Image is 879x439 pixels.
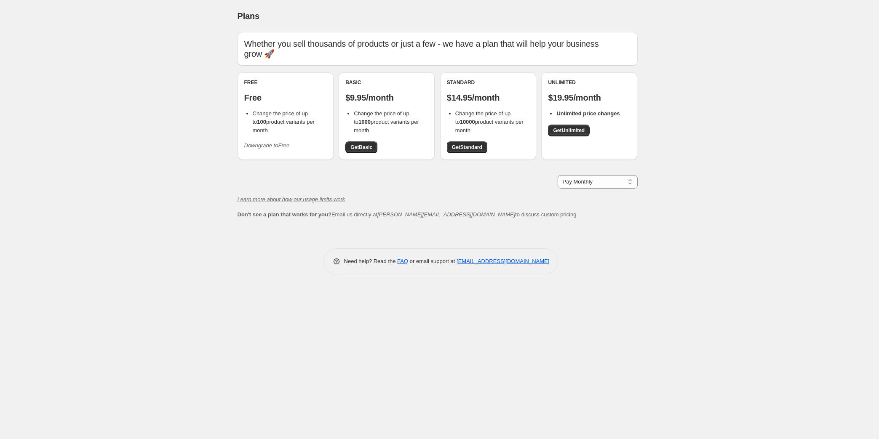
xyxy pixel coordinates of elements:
b: 100 [257,119,266,125]
p: $14.95/month [447,93,529,103]
span: Get Standard [452,144,482,151]
p: $19.95/month [548,93,631,103]
i: Downgrade to Free [244,142,290,149]
span: Get Basic [350,144,372,151]
button: Downgrade toFree [239,139,295,152]
span: Change the price of up to product variants per month [354,110,419,133]
span: Change the price of up to product variants per month [455,110,524,133]
span: or email support at [408,258,457,264]
b: 10000 [460,119,475,125]
div: Free [244,79,327,86]
b: Unlimited price changes [556,110,620,117]
p: Free [244,93,327,103]
div: Basic [345,79,428,86]
p: Whether you sell thousands of products or just a few - we have a plan that will help your busines... [244,39,631,59]
div: Standard [447,79,529,86]
a: [PERSON_NAME][EMAIL_ADDRESS][DOMAIN_NAME] [377,211,515,218]
a: Learn more about how our usage limits work [238,196,345,202]
a: GetBasic [345,141,377,153]
span: Plans [238,11,259,21]
div: Unlimited [548,79,631,86]
a: [EMAIL_ADDRESS][DOMAIN_NAME] [457,258,549,264]
a: GetStandard [447,141,487,153]
span: Change the price of up to product variants per month [253,110,315,133]
p: $9.95/month [345,93,428,103]
a: GetUnlimited [548,125,590,136]
span: Need help? Read the [344,258,398,264]
span: Get Unlimited [553,127,585,134]
b: 1000 [358,119,371,125]
b: Don't see a plan that works for you? [238,211,331,218]
span: Email us directly at to discuss custom pricing [238,211,577,218]
a: FAQ [397,258,408,264]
